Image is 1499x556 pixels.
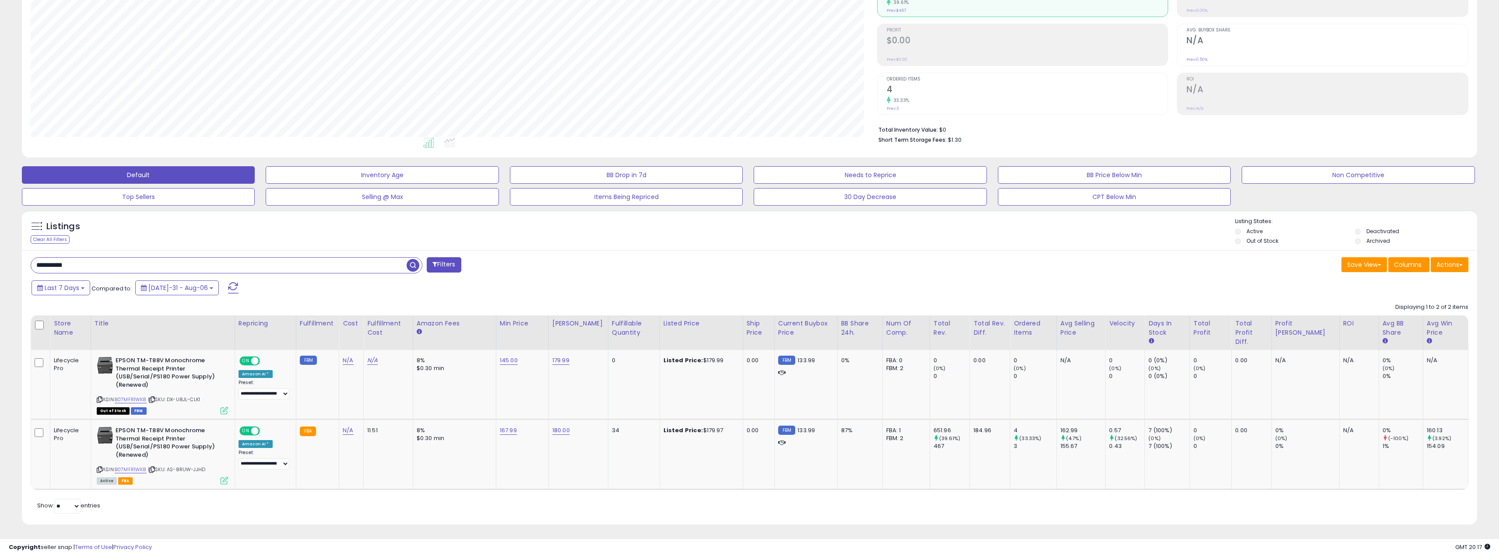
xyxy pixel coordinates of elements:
[54,319,87,337] div: Store Name
[9,543,41,551] strong: Copyright
[45,283,79,292] span: Last 7 Days
[1148,337,1154,345] small: Days In Stock.
[1060,442,1106,450] div: 155.67
[1383,357,1423,364] div: 0%
[1383,442,1423,450] div: 1%
[1014,427,1057,434] div: 4
[797,426,815,434] span: 133.99
[148,396,200,403] span: | SKU: DX-U8JL-CLK1
[427,257,461,273] button: Filters
[259,427,273,435] span: OFF
[115,396,147,403] a: B07MFR1WK8
[552,319,604,328] div: [PERSON_NAME]
[1109,442,1144,450] div: 0.43
[934,357,969,364] div: 0
[97,357,113,374] img: 31UKRaJ0VtL._SL40_.jpg
[417,427,489,434] div: 8%
[1187,77,1468,82] span: ROI
[886,319,926,337] div: Num of Comp.
[97,357,228,413] div: ASIN:
[1060,357,1099,364] div: N/A
[131,407,147,415] span: FBM
[1343,357,1372,364] div: N/A
[22,188,255,206] button: Top Sellers
[500,356,518,365] a: 145.00
[343,426,353,435] a: N/A
[1187,8,1208,13] small: Prev: 0.00%
[939,435,960,442] small: (39.61%)
[663,357,736,364] div: $179.99
[97,427,228,483] div: ASIN:
[612,427,653,434] div: 34
[1427,442,1468,450] div: 154.09
[934,365,946,372] small: (0%)
[886,427,923,434] div: FBA: 1
[1427,357,1461,364] div: N/A
[998,188,1231,206] button: CPT Below Min
[97,477,117,485] span: All listings currently available for purchase on Amazon
[113,543,152,551] a: Privacy Policy
[266,166,498,184] button: Inventory Age
[75,543,112,551] a: Terms of Use
[417,319,492,328] div: Amazon Fees
[54,357,84,372] div: Lifecycle Pro
[1388,257,1429,272] button: Columns
[1242,166,1474,184] button: Non Competitive
[1455,543,1490,551] span: 2025-08-15 20:17 GMT
[1014,319,1053,337] div: Ordered Items
[1066,435,1081,442] small: (4.7%)
[973,427,1003,434] div: 184.96
[754,166,986,184] button: Needs to Reprice
[46,220,80,233] h5: Listings
[1187,28,1468,33] span: Avg. Buybox Share
[1235,319,1267,346] div: Total Profit Diff.
[1366,237,1390,245] label: Archived
[797,356,815,364] span: 133.99
[934,319,966,337] div: Total Rev.
[663,356,703,364] b: Listed Price:
[1194,357,1232,364] div: 0
[886,357,923,364] div: FBA: 0
[1383,319,1419,337] div: Avg BB Share
[841,427,876,434] div: 87%
[32,280,90,295] button: Last 7 Days
[552,356,569,365] a: 179.99
[300,356,317,365] small: FBM
[1194,365,1206,372] small: (0%)
[747,357,768,364] div: 0.00
[95,319,231,328] div: Title
[998,166,1231,184] button: BB Price Below Min
[1148,357,1190,364] div: 0 (0%)
[1148,435,1161,442] small: (0%)
[886,364,923,372] div: FBM: 2
[22,166,255,184] button: Default
[1019,435,1041,442] small: (33.33%)
[1014,372,1057,380] div: 0
[1427,427,1468,434] div: 160.13
[1395,303,1468,311] div: Displaying 1 to 2 of 2 items
[887,28,1168,33] span: Profit
[266,188,498,206] button: Selling @ Max
[1187,57,1208,62] small: Prev: 0.50%
[1341,257,1387,272] button: Save View
[886,434,923,442] div: FBM: 2
[747,427,768,434] div: 0.00
[1235,217,1477,226] p: Listing States:
[259,357,273,365] span: OFF
[887,57,907,62] small: Prev: $0.00
[934,372,969,380] div: 0
[118,477,133,485] span: FBA
[367,427,406,434] div: 11.51
[934,442,969,450] div: 467
[97,427,113,444] img: 31UKRaJ0VtL._SL40_.jpg
[887,35,1168,47] h2: $0.00
[887,106,899,111] small: Prev: 3
[612,319,656,337] div: Fulfillable Quantity
[91,284,132,293] span: Compared to:
[239,440,273,448] div: Amazon AI *
[1014,365,1026,372] small: (0%)
[1109,319,1141,328] div: Velocity
[887,84,1168,96] h2: 4
[1275,319,1336,337] div: Profit [PERSON_NAME]
[9,543,152,552] div: seller snap | |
